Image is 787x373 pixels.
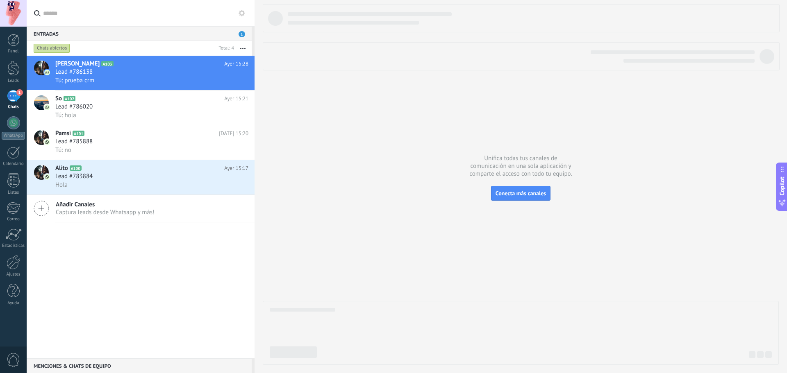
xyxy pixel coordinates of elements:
[16,89,23,96] span: 1
[224,164,248,172] span: Ayer 15:17
[491,186,550,201] button: Conecta más canales
[55,172,93,181] span: Lead #783884
[2,217,25,222] div: Correo
[55,129,71,138] span: Pamsi
[27,90,255,125] a: avatariconSoA102Ayer 15:21Lead #786020Tú: hola
[224,60,248,68] span: Ayer 15:28
[2,104,25,110] div: Chats
[55,77,94,84] span: Tú: prueba crm
[101,61,113,66] span: A103
[55,103,93,111] span: Lead #786020
[496,190,546,197] span: Conecta más canales
[34,43,70,53] div: Chats abiertos
[64,96,75,101] span: A102
[239,31,245,37] span: 1
[44,174,50,180] img: icon
[73,131,84,136] span: A101
[55,68,93,76] span: Lead #786138
[224,95,248,103] span: Ayer 15:21
[234,41,252,56] button: Más
[55,138,93,146] span: Lead #785888
[55,146,71,154] span: Tú: no
[2,132,25,140] div: WhatsApp
[56,208,155,216] span: Captura leads desde Whatsapp y más!
[2,49,25,54] div: Panel
[219,129,248,138] span: [DATE] 15:20
[27,26,252,41] div: Entradas
[2,190,25,195] div: Listas
[27,125,255,160] a: avatariconPamsiA101[DATE] 15:20Lead #785888Tú: no
[2,272,25,277] div: Ajustes
[44,70,50,75] img: icon
[55,111,76,119] span: Tú: hola
[56,201,155,208] span: Añadir Canales
[2,301,25,306] div: Ayuda
[27,56,255,90] a: avataricon[PERSON_NAME]A103Ayer 15:28Lead #786138Tú: prueba crm
[55,164,68,172] span: Alito
[27,358,252,373] div: Menciones & Chats de equipo
[216,44,234,52] div: Total: 4
[55,95,62,103] span: So
[55,60,100,68] span: [PERSON_NAME]
[778,176,786,195] span: Copilot
[2,243,25,249] div: Estadísticas
[2,161,25,167] div: Calendario
[44,104,50,110] img: icon
[2,78,25,84] div: Leads
[44,139,50,145] img: icon
[27,160,255,194] a: avatariconAlitoA100Ayer 15:17Lead #783884Hola
[55,181,68,189] span: Hola
[70,165,82,171] span: A100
